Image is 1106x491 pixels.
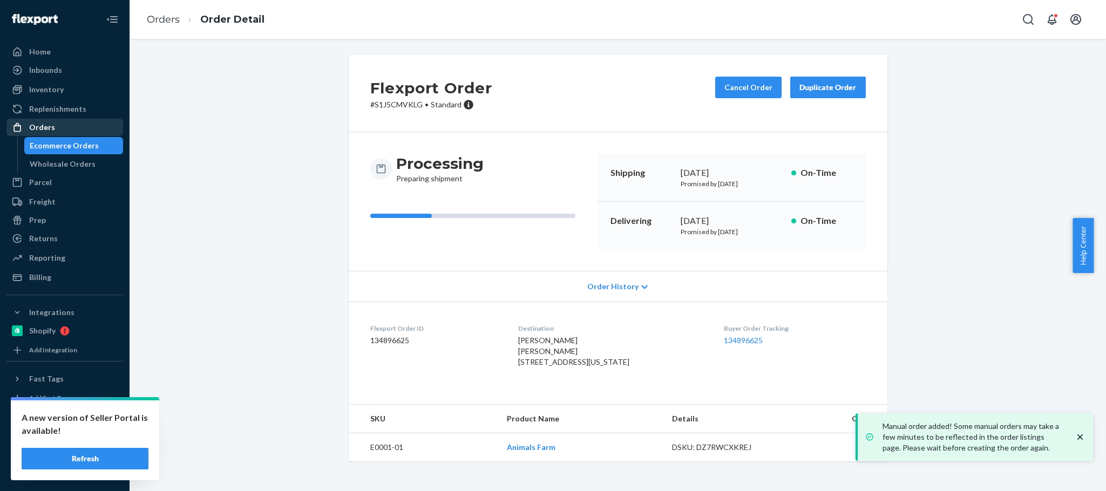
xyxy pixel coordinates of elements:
[6,304,123,321] button: Integrations
[22,411,148,437] p: A new version of Seller Portal is available!
[396,154,484,184] div: Preparing shipment
[370,77,492,99] h2: Flexport Order
[610,167,672,179] p: Shipping
[507,442,555,452] a: Animals Farm
[29,272,51,283] div: Billing
[101,9,123,30] button: Close Navigation
[6,119,123,136] a: Orders
[724,336,763,345] a: 134896625
[29,177,52,188] div: Parcel
[22,448,148,469] button: Refresh
[681,215,783,227] div: [DATE]
[1065,9,1087,30] button: Open account menu
[6,427,123,445] a: Talk to Support
[6,464,123,481] button: Give Feedback
[883,421,1064,453] p: Manual order added! Some manual orders may take a few minutes to be reflected in the order listin...
[29,65,62,76] div: Inbounds
[800,167,853,179] p: On-Time
[782,405,887,433] th: Qty
[349,433,499,462] td: E0001-01
[6,392,123,405] a: Add Fast Tag
[29,122,55,133] div: Orders
[29,104,86,114] div: Replenishments
[6,344,123,357] a: Add Integration
[138,4,273,36] ol: breadcrumbs
[30,140,99,151] div: Ecommerce Orders
[6,193,123,210] a: Freight
[29,196,56,207] div: Freight
[6,81,123,98] a: Inventory
[29,325,56,336] div: Shopify
[370,324,501,333] dt: Flexport Order ID
[1073,218,1094,273] button: Help Center
[6,322,123,339] a: Shopify
[147,13,180,25] a: Orders
[681,167,783,179] div: [DATE]
[6,62,123,79] a: Inbounds
[6,100,123,118] a: Replenishments
[349,405,499,433] th: SKU
[29,215,46,226] div: Prep
[396,154,484,173] h3: Processing
[587,281,639,292] span: Order History
[431,100,462,109] span: Standard
[12,14,58,25] img: Flexport logo
[29,373,64,384] div: Fast Tags
[370,335,501,346] dd: 134896625
[6,174,123,191] a: Parcel
[6,43,123,60] a: Home
[715,77,782,98] button: Cancel Order
[370,99,492,110] p: # S1J5CMVKLG
[29,307,74,318] div: Integrations
[800,215,853,227] p: On-Time
[6,446,123,463] a: Help Center
[498,405,663,433] th: Product Name
[425,100,429,109] span: •
[518,324,707,333] dt: Destination
[799,82,857,93] div: Duplicate Order
[782,433,887,462] td: 1
[6,212,123,229] a: Prep
[610,215,672,227] p: Delivering
[672,442,773,453] div: DSKU: DZ7RWCXKREJ
[1075,432,1085,442] svg: close toast
[6,249,123,267] a: Reporting
[790,77,866,98] button: Duplicate Order
[518,336,629,366] span: [PERSON_NAME] [PERSON_NAME] [STREET_ADDRESS][US_STATE]
[6,370,123,387] button: Fast Tags
[24,155,124,173] a: Wholesale Orders
[6,269,123,286] a: Billing
[1017,9,1039,30] button: Open Search Box
[663,405,782,433] th: Details
[29,393,68,403] div: Add Fast Tag
[6,409,123,426] a: Settings
[681,179,783,188] p: Promised by [DATE]
[1041,9,1063,30] button: Open notifications
[30,159,96,169] div: Wholesale Orders
[24,137,124,154] a: Ecommerce Orders
[29,253,65,263] div: Reporting
[29,46,51,57] div: Home
[724,324,866,333] dt: Buyer Order Tracking
[681,227,783,236] p: Promised by [DATE]
[29,345,77,354] div: Add Integration
[200,13,264,25] a: Order Detail
[29,84,64,95] div: Inventory
[6,230,123,247] a: Returns
[29,233,58,244] div: Returns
